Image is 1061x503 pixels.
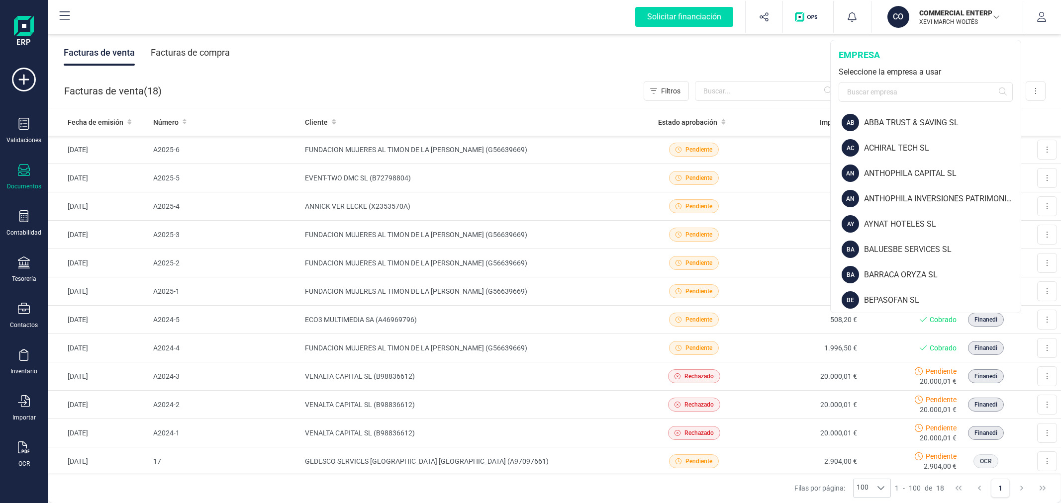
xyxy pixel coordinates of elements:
span: 100 [854,479,871,497]
span: Fecha de emisión [68,117,123,127]
div: BALUESBE SERVICES SL [864,244,1021,255]
span: Pendiente [685,230,712,239]
td: FUNDACION MUJERES AL TIMON DE LA [PERSON_NAME] (G56639669) [301,136,638,164]
div: AY [842,215,859,233]
div: Importar [12,414,36,421]
div: Contactos [10,321,38,329]
span: Finanedi [974,428,997,437]
td: [DATE] [48,419,149,447]
div: ANTHOPHILA INVERSIONES PATRIMONIALES SL [864,193,1021,205]
span: 18 [147,84,158,98]
td: FUNDACION MUJERES AL TIMON DE LA [PERSON_NAME] (G56639669) [301,249,638,277]
div: AYNAT HOTELES SL [864,218,1021,230]
span: Pendiente [926,366,957,376]
td: 968,00 € [750,136,861,164]
span: OCR [980,457,992,466]
span: de [925,483,932,493]
button: Previous Page [970,479,989,498]
div: BARRACA ORYZA SL [864,269,1021,281]
input: Buscar... [695,81,838,101]
span: Finanedi [974,400,997,409]
button: Filtros [644,81,689,101]
span: 100 [909,483,921,493]
div: Facturas de venta ( ) [64,81,162,101]
div: empresa [839,48,1013,62]
td: 17 [149,447,301,476]
td: [DATE] [48,221,149,249]
span: Pendiente [685,315,712,324]
td: A2024-3 [149,362,301,391]
span: Cobrado [930,343,957,353]
td: A2025-5 [149,164,301,192]
td: [DATE] [48,447,149,476]
div: Contabilidad [6,229,41,237]
span: Cliente [305,117,328,127]
td: A2025-4 [149,192,301,221]
button: Logo de OPS [789,1,827,33]
div: AN [842,165,859,182]
button: First Page [949,479,968,498]
td: [DATE] [48,192,149,221]
div: Solicitar financiación [635,7,733,27]
div: BA [842,266,859,283]
div: Documentos [7,182,41,190]
td: 1.996,50 € [750,334,861,362]
td: 242,00 € [750,249,861,277]
div: Facturas de venta [64,40,135,66]
td: EVENT-TWO DMC SL (B72798804) [301,164,638,192]
td: 701,80 € [750,192,861,221]
div: BA [842,241,859,258]
span: Número [153,117,179,127]
div: ACHIRAL TECH SL [864,142,1021,154]
div: - [895,483,944,493]
span: 20.000,01 € [920,433,957,443]
span: Finanedi [974,372,997,381]
span: Pendiente [685,145,712,154]
td: A2024-2 [149,391,301,419]
td: A2025-2 [149,249,301,277]
span: Importe [820,117,845,127]
td: [DATE] [48,362,149,391]
td: [DATE] [48,334,149,362]
td: 2.904,00 € [750,447,861,476]
div: ANTHOPHILA CAPITAL SL [864,168,1021,179]
input: Buscar empresa [839,82,1013,102]
td: [DATE] [48,391,149,419]
td: 20.000,01 € [750,362,861,391]
span: Pendiente [685,343,712,352]
div: BEPASOFAN SL [864,294,1021,306]
td: 20.000,01 € [750,419,861,447]
p: COMMERCIAL ENTERPRISE GREEN SL [919,8,999,18]
div: AN [842,190,859,207]
p: XEVI MARCH WOLTÉS [919,18,999,26]
span: Filtros [661,86,680,96]
span: Rechazado [684,400,714,409]
div: ABBA TRUST & SAVING SL [864,117,1021,129]
td: FUNDACION MUJERES AL TIMON DE LA [PERSON_NAME] (G56639669) [301,221,638,249]
td: [DATE] [48,164,149,192]
span: Pendiente [685,258,712,267]
span: Finanedi [974,315,997,324]
div: AB [842,114,859,131]
td: A2025-6 [149,136,301,164]
td: 20.000,01 € [750,391,861,419]
td: VENALTA CAPITAL SL (B98836612) [301,362,638,391]
button: COCOMMERCIAL ENTERPRISE GREEN SLXEVI MARCH WOLTÉS [883,1,1011,33]
span: Pendiente [685,457,712,466]
div: CO [887,6,909,28]
td: [DATE] [48,249,149,277]
div: OCR [18,460,30,468]
span: 2.904,00 € [924,461,957,471]
td: A2024-4 [149,334,301,362]
span: 20.000,01 € [920,376,957,386]
div: Inventario [10,367,37,375]
div: Filas por página: [794,479,891,498]
td: A2024-1 [149,419,301,447]
span: Pendiente [926,451,957,461]
td: [DATE] [48,136,149,164]
td: [DATE] [48,277,149,306]
td: [DATE] [48,306,149,334]
div: BE [842,291,859,309]
img: Logo Finanedi [14,16,34,48]
button: Page 1 [991,479,1010,498]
